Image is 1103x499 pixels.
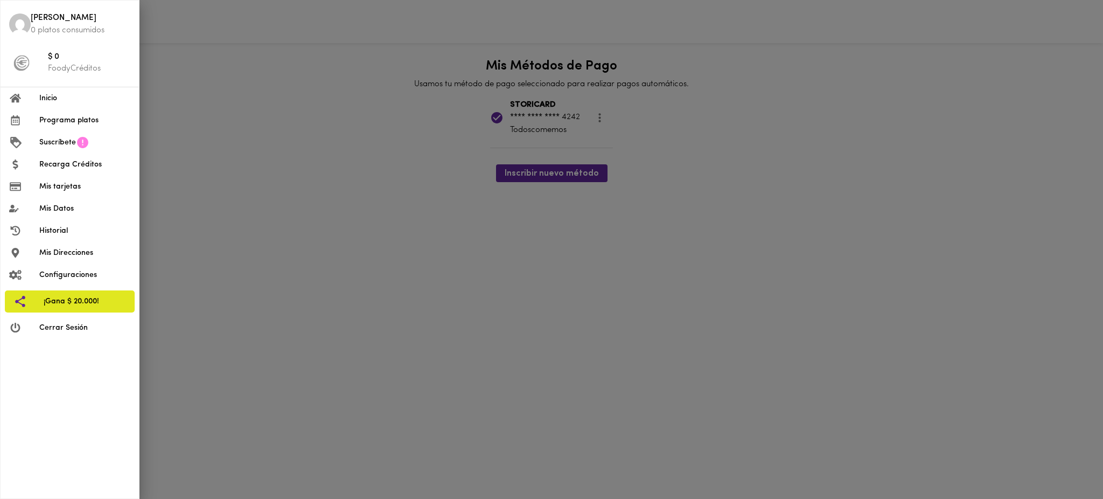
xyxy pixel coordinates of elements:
[39,203,130,214] span: Mis Datos
[13,55,30,71] img: foody-creditos-black.png
[39,159,130,170] span: Recarga Créditos
[39,247,130,259] span: Mis Direcciones
[39,181,130,192] span: Mis tarjetas
[31,12,130,25] span: [PERSON_NAME]
[48,51,130,64] span: $ 0
[1041,436,1092,488] iframe: Messagebird Livechat Widget
[39,269,130,281] span: Configuraciones
[39,137,76,148] span: Suscríbete
[48,63,130,74] p: FoodyCréditos
[31,25,130,36] p: 0 platos consumidos
[39,93,130,104] span: Inicio
[44,296,126,307] span: ¡Gana $ 20.000!
[39,225,130,237] span: Historial
[39,322,130,334] span: Cerrar Sesión
[39,115,130,126] span: Programa platos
